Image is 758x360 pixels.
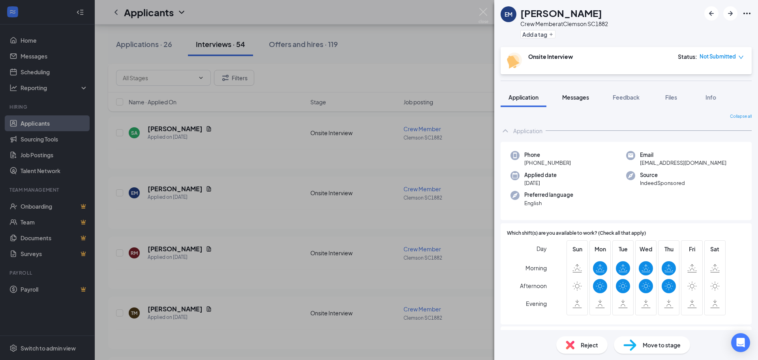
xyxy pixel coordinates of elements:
[613,94,640,101] span: Feedback
[520,279,547,293] span: Afternoon
[581,341,598,349] span: Reject
[700,53,736,60] span: Not Submitted
[526,296,547,311] span: Evening
[524,171,557,179] span: Applied date
[528,53,573,60] b: Onsite Interview
[726,9,735,18] svg: ArrowRight
[708,245,722,253] span: Sat
[640,159,726,167] span: [EMAIL_ADDRESS][DOMAIN_NAME]
[562,94,589,101] span: Messages
[705,94,716,101] span: Info
[723,6,737,21] button: ArrowRight
[549,32,553,37] svg: Plus
[520,6,602,20] h1: [PERSON_NAME]
[520,20,608,28] div: Crew Member at Clemson SC1882
[508,94,538,101] span: Application
[662,245,676,253] span: Thu
[524,159,571,167] span: [PHONE_NUMBER]
[730,113,752,120] span: Collapse all
[665,94,677,101] span: Files
[707,9,716,18] svg: ArrowLeftNew
[525,261,547,275] span: Morning
[738,55,744,60] span: down
[640,179,685,187] span: IndeedSponsored
[513,127,542,135] div: Application
[524,179,557,187] span: [DATE]
[616,245,630,253] span: Tue
[593,245,607,253] span: Mon
[524,151,571,159] span: Phone
[731,333,750,352] div: Open Intercom Messenger
[643,341,681,349] span: Move to stage
[742,9,752,18] svg: Ellipses
[537,244,547,253] span: Day
[520,30,555,38] button: PlusAdd a tag
[507,230,646,237] span: Which shift(s) are you available to work? (Check all that apply)
[639,245,653,253] span: Wed
[501,126,510,136] svg: ChevronUp
[640,171,685,179] span: Source
[640,151,726,159] span: Email
[505,10,512,18] div: EM
[570,245,584,253] span: Sun
[704,6,719,21] button: ArrowLeftNew
[678,53,697,60] div: Status :
[524,191,573,199] span: Preferred language
[524,199,573,207] span: English
[685,245,699,253] span: Fri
